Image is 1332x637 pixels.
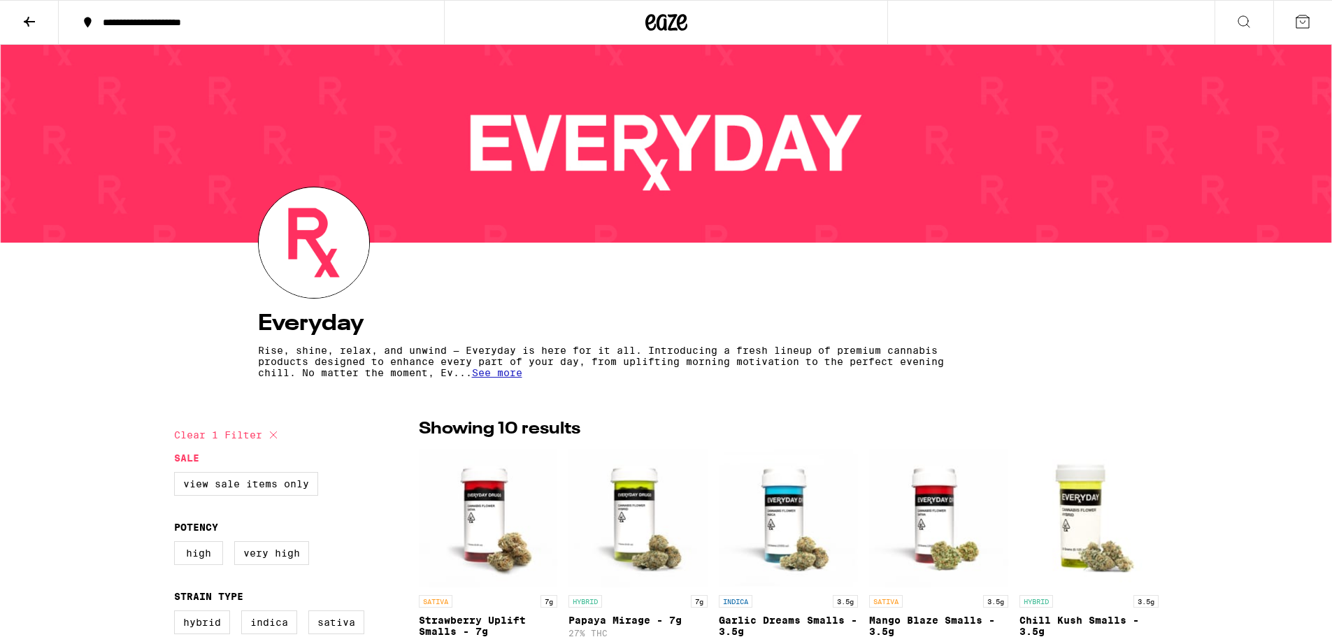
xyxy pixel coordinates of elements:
p: 3.5g [983,595,1008,608]
span: See more [472,367,522,378]
img: Everyday - Strawberry Uplift Smalls - 7g [419,448,558,588]
p: Showing 10 results [419,417,580,441]
p: Strawberry Uplift Smalls - 7g [419,615,558,637]
label: High [174,541,223,565]
img: Everyday - Chill Kush Smalls - 3.5g [1019,448,1159,588]
p: HYBRID [1019,595,1053,608]
label: Hybrid [174,610,230,634]
p: SATIVA [869,595,903,608]
img: Everyday - Garlic Dreams Smalls - 3.5g [719,448,858,588]
p: 3.5g [833,595,858,608]
legend: Potency [174,522,218,533]
label: Very High [234,541,309,565]
p: 7g [540,595,557,608]
p: Chill Kush Smalls - 3.5g [1019,615,1159,637]
p: 7g [691,595,708,608]
p: HYBRID [568,595,602,608]
img: Everyday - Mango Blaze Smalls - 3.5g [869,448,1008,588]
p: Papaya Mirage - 7g [568,615,708,626]
p: SATIVA [419,595,452,608]
button: Clear 1 filter [174,417,282,452]
legend: Sale [174,452,199,464]
img: Everyday logo [259,187,369,298]
img: Everyday - Papaya Mirage - 7g [568,448,708,588]
legend: Strain Type [174,591,243,602]
p: Garlic Dreams Smalls - 3.5g [719,615,858,637]
p: INDICA [719,595,752,608]
p: Mango Blaze Smalls - 3.5g [869,615,1008,637]
label: Indica [241,610,297,634]
p: 3.5g [1133,595,1159,608]
label: View Sale Items Only [174,472,318,496]
label: Sativa [308,610,364,634]
p: Rise, shine, relax, and unwind — Everyday is here for it all. Introducing a fresh lineup of premi... [258,345,952,378]
h4: Everyday [258,313,1075,335]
